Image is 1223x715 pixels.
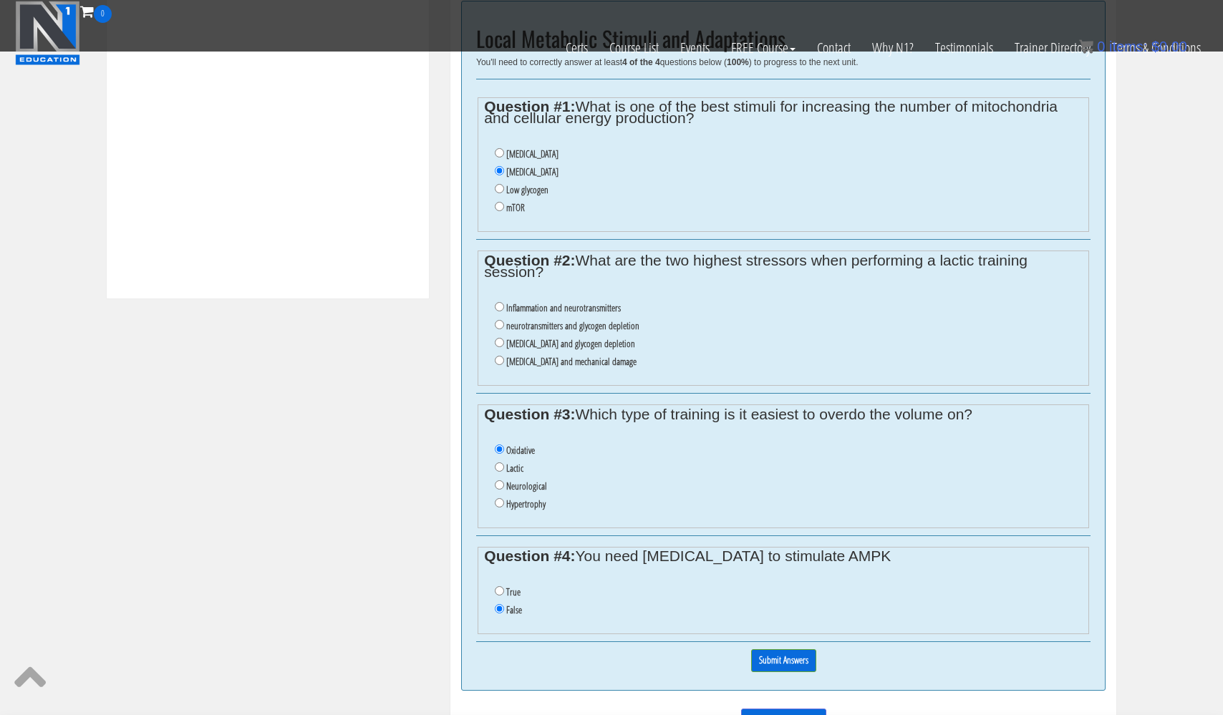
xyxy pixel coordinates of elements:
legend: What is one of the best stimuli for increasing the number of mitochondria and cellular energy pro... [484,101,1082,124]
strong: Question #3: [484,406,575,422]
img: n1-education [15,1,80,65]
label: Lactic [506,462,523,474]
a: 0 items: $0.00 [1079,39,1187,54]
legend: What are the two highest stressors when performing a lactic training session? [484,255,1082,278]
a: Course List [599,23,669,73]
img: icon11.png [1079,39,1093,54]
a: Trainer Directory [1004,23,1101,73]
label: True [506,586,521,598]
a: Certs [555,23,599,73]
a: Testimonials [924,23,1004,73]
strong: Question #2: [484,252,575,268]
a: 0 [80,1,112,21]
label: False [506,604,522,616]
label: [MEDICAL_DATA] [506,148,559,160]
label: Hypertrophy [506,498,546,510]
label: Oxidative [506,444,535,456]
a: FREE Course [720,23,806,73]
legend: Which type of training is it easiest to overdo the volume on? [484,409,1082,420]
label: Inflammation and neurotransmitters [506,302,621,313]
strong: Question #1: [484,98,575,115]
label: [MEDICAL_DATA] [506,166,559,177]
label: neurotransmitters and glycogen depletion [506,320,639,331]
label: mTOR [506,202,525,213]
label: [MEDICAL_DATA] and glycogen depletion [506,338,635,349]
legend: You need [MEDICAL_DATA] to stimulate AMPK [484,550,1082,562]
span: items: [1109,39,1147,54]
label: Low glycogen [506,184,548,195]
a: Why N1? [861,23,924,73]
label: [MEDICAL_DATA] and mechanical damage [506,356,637,367]
span: 0 [94,5,112,23]
a: Terms & Conditions [1101,23,1212,73]
span: $ [1151,39,1159,54]
strong: Question #4: [484,548,575,564]
span: 0 [1097,39,1105,54]
input: Submit Answers [751,649,816,671]
label: Neurological [506,480,547,492]
bdi: 0.00 [1151,39,1187,54]
a: Contact [806,23,861,73]
a: Events [669,23,720,73]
